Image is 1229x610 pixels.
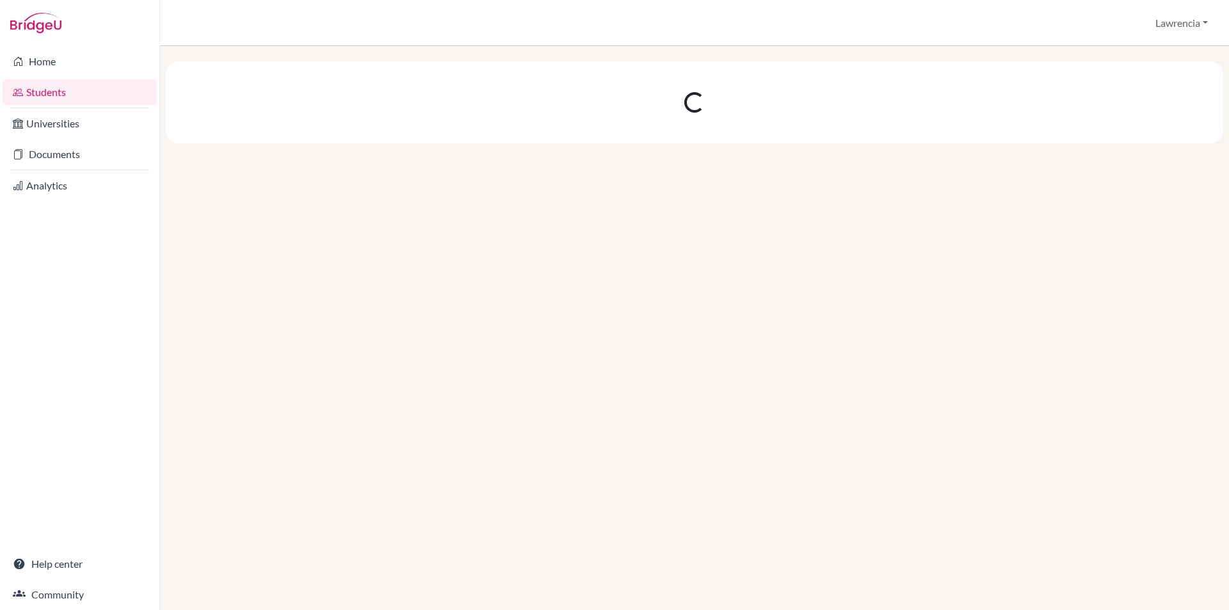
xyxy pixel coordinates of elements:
a: Documents [3,141,157,167]
img: Bridge-U [10,13,61,33]
a: Universities [3,111,157,136]
a: Analytics [3,173,157,198]
a: Community [3,582,157,607]
a: Help center [3,551,157,577]
a: Students [3,79,157,105]
a: Home [3,49,157,74]
button: Lawrencia [1150,11,1214,35]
